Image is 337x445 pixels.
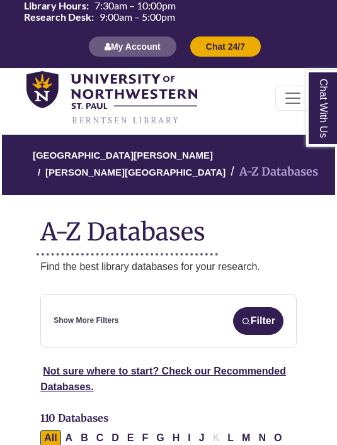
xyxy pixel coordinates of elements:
h1: A-Z Databases [40,208,297,246]
nav: breadcrumb [40,135,297,195]
span: 9:00am – 5:00pm [100,12,175,22]
button: Filter [233,307,283,335]
a: Chat 24/7 [190,41,261,52]
p: Find the best library databases for your research. [40,259,297,275]
button: Toggle navigation [275,86,311,111]
li: A-Z Databases [226,163,318,181]
th: Research Desk: [19,11,94,23]
a: Show More Filters [54,315,118,327]
a: [GEOGRAPHIC_DATA][PERSON_NAME] [33,148,213,161]
span: 7:30am – 10:00pm [94,1,176,11]
a: Not sure where to start? Check our Recommended Databases. [40,366,286,393]
button: Chat 24/7 [190,36,261,57]
a: [PERSON_NAME][GEOGRAPHIC_DATA] [45,165,226,177]
img: library_home [26,71,197,125]
button: My Account [88,36,177,57]
a: My Account [88,41,177,52]
span: 110 Databases [40,412,108,424]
